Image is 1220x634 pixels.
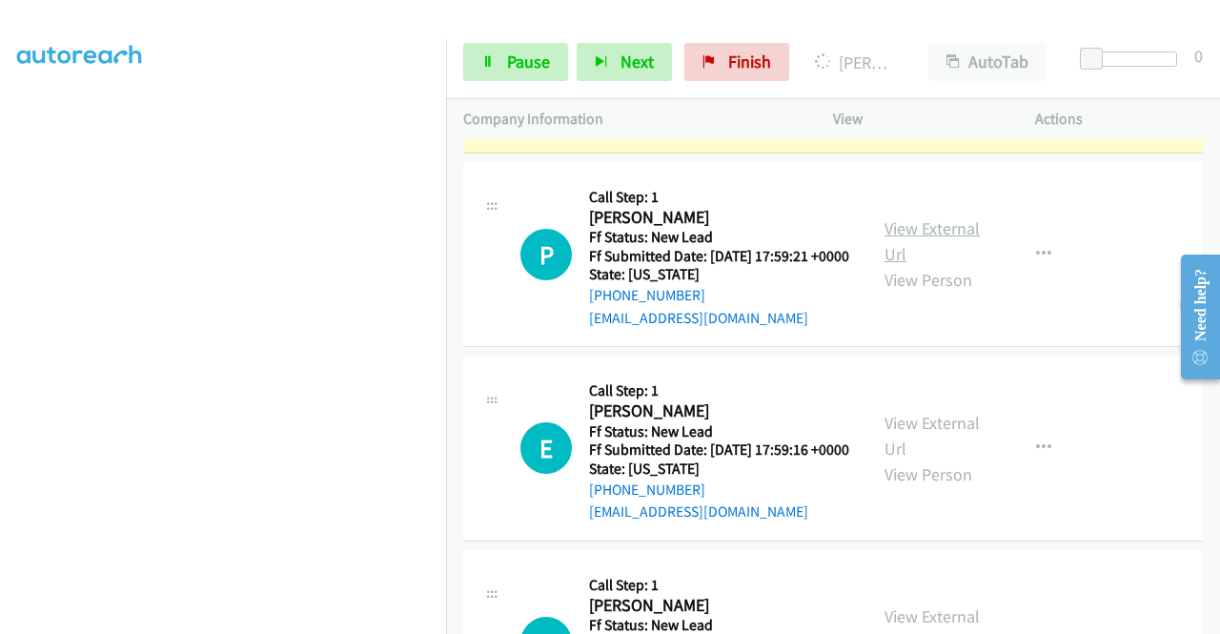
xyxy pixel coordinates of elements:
h5: Call Step: 1 [589,576,849,595]
a: [PHONE_NUMBER] [589,481,705,499]
a: [EMAIL_ADDRESS][DOMAIN_NAME] [589,502,808,521]
h5: Ff Submitted Date: [DATE] 17:59:21 +0000 [589,247,849,266]
button: Next [577,43,672,81]
h5: State: [US_STATE] [589,265,849,284]
p: Company Information [463,108,799,131]
span: Next [620,51,654,72]
div: The call is yet to be attempted [520,422,572,474]
div: The call is yet to be attempted [520,229,572,280]
a: View Person [884,463,972,485]
p: [PERSON_NAME] [815,50,894,75]
iframe: Resource Center [1166,241,1220,393]
span: Pause [507,51,550,72]
h5: Ff Status: New Lead [589,228,849,247]
h5: Call Step: 1 [589,188,849,207]
h2: [PERSON_NAME] [589,400,849,422]
button: AutoTab [928,43,1047,81]
a: Pause [463,43,568,81]
h1: E [520,422,572,474]
h5: Ff Submitted Date: [DATE] 17:59:16 +0000 [589,440,849,460]
h2: [PERSON_NAME] [589,595,849,617]
a: [EMAIL_ADDRESS][DOMAIN_NAME] [589,309,808,327]
p: View [833,108,1001,131]
a: [PHONE_NUMBER] [589,286,705,304]
h5: Ff Status: New Lead [589,422,849,441]
h2: [PERSON_NAME] [589,207,849,229]
a: View External Url [884,217,980,265]
p: Actions [1035,108,1203,131]
a: View External Url [884,412,980,460]
h1: P [520,229,572,280]
a: View Person [884,269,972,291]
span: Finish [728,51,771,72]
a: Finish [684,43,789,81]
h5: State: [US_STATE] [589,460,849,479]
h5: Call Step: 1 [589,381,849,400]
div: 0 [1194,43,1203,69]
